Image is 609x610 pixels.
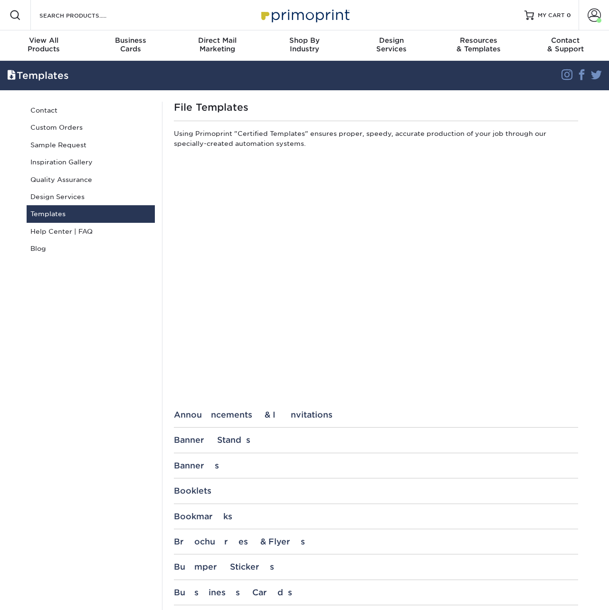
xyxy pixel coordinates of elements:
span: Contact [522,36,609,45]
span: MY CART [538,11,565,19]
span: Business [87,36,174,45]
a: Inspiration Gallery [27,153,155,171]
div: Cards [87,36,174,53]
a: Templates [27,205,155,222]
span: Direct Mail [174,36,261,45]
span: Design [348,36,435,45]
div: Business Cards [174,588,578,597]
h1: File Templates [174,102,578,113]
a: Shop ByIndustry [261,30,348,61]
span: Resources [435,36,522,45]
a: Blog [27,240,155,257]
div: Banners [174,461,578,470]
div: Banner Stands [174,435,578,445]
iframe: To enrich screen reader interactions, please activate Accessibility in Grammarly extension settings [577,578,599,600]
img: Primoprint [257,5,352,25]
div: & Support [522,36,609,53]
div: Booklets [174,486,578,496]
div: Bookmarks [174,512,578,521]
input: SEARCH PRODUCTS..... [38,10,131,21]
a: Direct MailMarketing [174,30,261,61]
a: Design Services [27,188,155,205]
a: Contact [27,102,155,119]
a: Resources& Templates [435,30,522,61]
div: Bumper Stickers [174,562,578,572]
span: 0 [567,12,571,19]
a: Sample Request [27,136,155,153]
a: BusinessCards [87,30,174,61]
div: & Templates [435,36,522,53]
iframe: Google Customer Reviews [2,581,81,607]
a: Help Center | FAQ [27,223,155,240]
a: Custom Orders [27,119,155,136]
a: Contact& Support [522,30,609,61]
div: Brochures & Flyers [174,537,578,546]
a: DesignServices [348,30,435,61]
a: Quality Assurance [27,171,155,188]
span: Shop By [261,36,348,45]
div: Announcements & Invitations [174,410,578,419]
div: Industry [261,36,348,53]
p: Using Primoprint "Certified Templates" ensures proper, speedy, accurate production of your job th... [174,129,578,152]
div: Services [348,36,435,53]
div: Marketing [174,36,261,53]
